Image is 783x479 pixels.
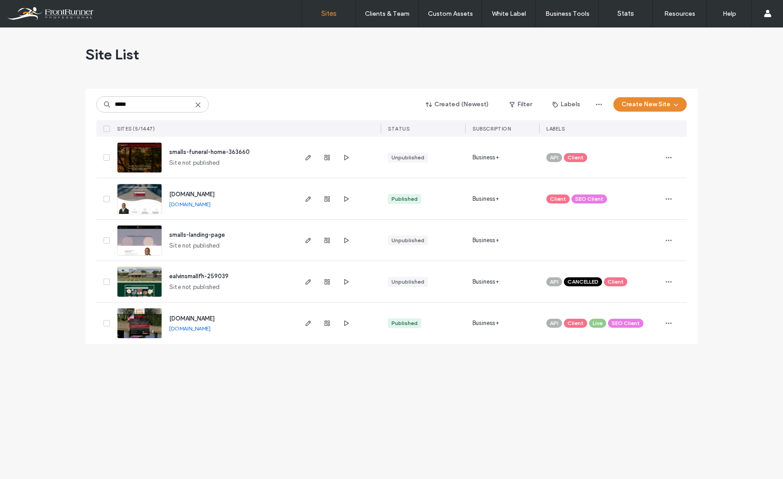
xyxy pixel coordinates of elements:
button: Labels [544,97,588,112]
button: Filter [500,97,541,112]
span: Business+ [472,236,499,245]
span: SUBSCRIPTION [472,126,511,132]
span: SEO Client [612,319,640,327]
span: Site List [85,45,139,63]
label: Help [723,10,736,18]
span: Business+ [472,277,499,286]
div: Unpublished [391,154,424,162]
span: API [550,319,558,327]
span: LABELS [546,126,565,132]
span: Client [567,154,584,162]
a: [DOMAIN_NAME] [169,325,211,332]
div: Published [391,195,418,203]
span: API [550,154,558,162]
label: Business Tools [545,10,589,18]
span: STATUS [388,126,409,132]
a: smalls-landing-page [169,231,225,238]
button: Create New Site [613,97,687,112]
label: Sites [321,9,337,18]
div: Published [391,319,418,327]
span: Business+ [472,153,499,162]
label: Stats [617,9,634,18]
label: Resources [664,10,695,18]
div: Unpublished [391,236,424,244]
a: [DOMAIN_NAME] [169,315,215,322]
span: Client [607,278,624,286]
label: Custom Assets [428,10,473,18]
a: smalls-funeral-home-363660 [169,149,250,155]
span: Site not published [169,283,220,292]
span: SITES (5/1447) [117,126,155,132]
span: Client [550,195,566,203]
span: SEO Client [575,195,603,203]
label: Clients & Team [365,10,409,18]
span: CANCELLED [567,278,598,286]
span: Site not published [169,241,220,250]
div: Unpublished [391,278,424,286]
span: Client [567,319,584,327]
label: White Label [492,10,526,18]
span: Help [20,6,39,14]
span: Live [593,319,603,327]
span: API [550,278,558,286]
a: ealvinsmallfh-259039 [169,273,229,280]
span: Site not published [169,158,220,167]
span: Business+ [472,194,499,203]
a: [DOMAIN_NAME] [169,191,215,198]
button: Created (Newest) [418,97,497,112]
span: Business+ [472,319,499,328]
a: [DOMAIN_NAME] [169,201,211,208]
